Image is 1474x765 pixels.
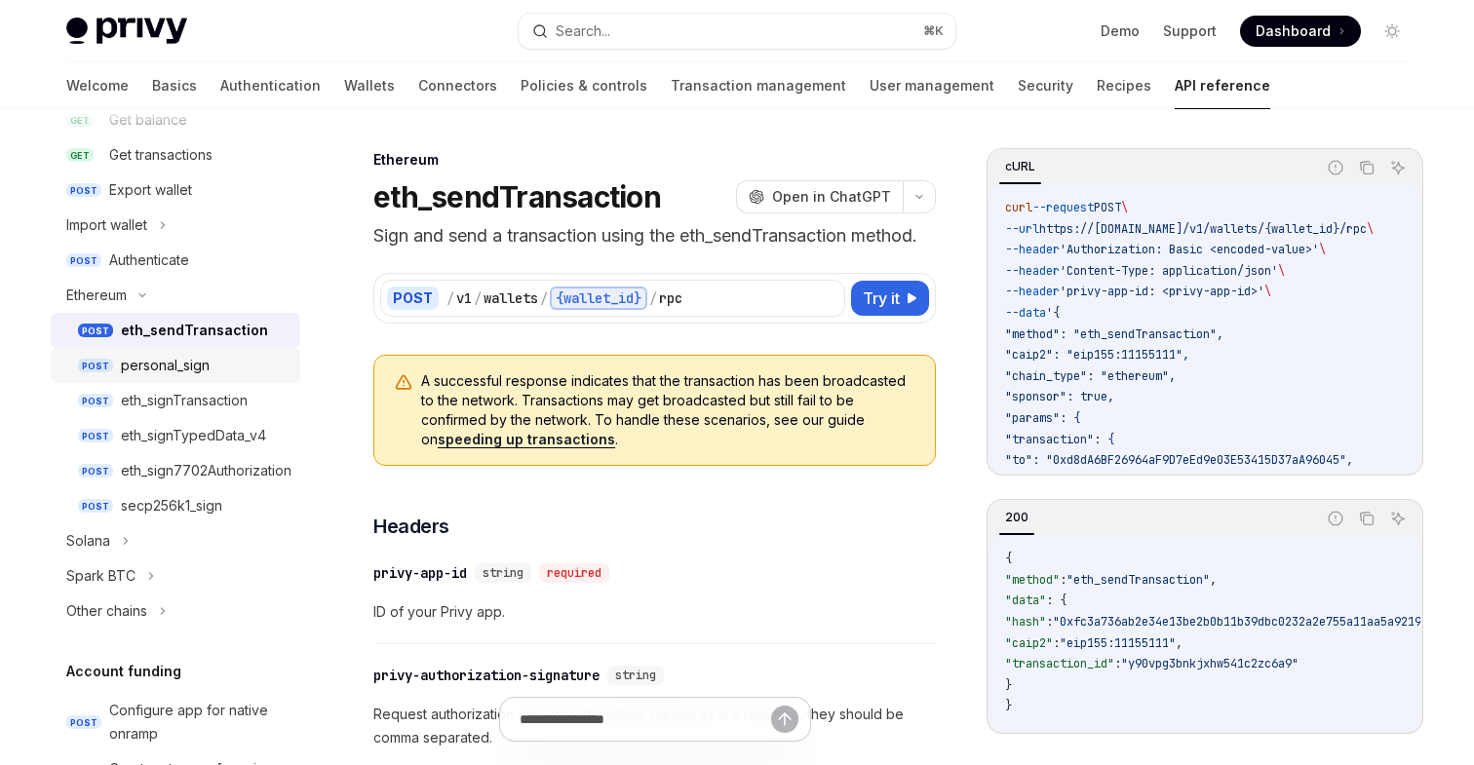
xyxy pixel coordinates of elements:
div: / [474,288,482,308]
span: POST [66,183,101,198]
span: } [1005,677,1012,693]
a: speeding up transactions [438,431,615,448]
span: } [1005,698,1012,713]
span: , [1210,572,1217,588]
button: Copy the contents from the code block [1354,155,1379,180]
div: Spark BTC [66,564,136,588]
a: POSTeth_signTransaction [51,383,300,418]
span: : [1053,635,1060,651]
a: User management [870,62,994,109]
span: "caip2" [1005,635,1053,651]
span: "data" [1005,593,1046,608]
a: Policies & controls [521,62,647,109]
div: personal_sign [121,354,210,377]
span: "y90vpg3bnkjxhw541c2zc6a9" [1121,656,1299,671]
button: Report incorrect code [1323,155,1348,180]
span: --header [1005,242,1060,257]
span: Open in ChatGPT [772,187,891,207]
div: Get transactions [109,143,213,167]
div: Other chains [66,599,147,623]
a: POSTConfigure app for native onramp [51,693,300,751]
span: \ [1278,263,1285,279]
div: cURL [999,155,1041,178]
span: A successful response indicates that the transaction has been broadcasted to the network. Transac... [421,371,915,449]
a: Recipes [1097,62,1151,109]
span: "to": "0xd8dA6BF26964aF9D7eEd9e03E53415D37aA96045", [1005,452,1353,468]
button: Open in ChatGPT [736,180,903,213]
span: --header [1005,284,1060,299]
button: Try it [851,281,929,316]
button: Copy the contents from the code block [1354,506,1379,531]
button: Ask AI [1385,155,1411,180]
span: "caip2": "eip155:11155111", [1005,347,1189,363]
span: Try it [863,287,900,310]
a: Connectors [418,62,497,109]
span: "method" [1005,572,1060,588]
span: Dashboard [1256,21,1331,41]
div: Search... [556,19,610,43]
div: Configure app for native onramp [109,699,289,746]
a: Basics [152,62,197,109]
span: ID of your Privy app. [373,600,936,624]
button: Toggle dark mode [1377,16,1408,47]
a: Welcome [66,62,129,109]
a: Dashboard [1240,16,1361,47]
span: : [1046,614,1053,630]
span: Headers [373,513,449,540]
span: "params": { [1005,410,1080,426]
div: POST [387,287,439,310]
div: / [649,288,657,308]
h1: eth_sendTransaction [373,179,661,214]
div: eth_sign7702Authorization [121,459,291,482]
span: string [615,668,656,683]
span: --data [1005,305,1046,321]
span: string [483,565,524,581]
div: eth_signTypedData_v4 [121,424,266,447]
span: ⌘ K [923,23,944,39]
div: {wallet_id} [550,287,647,310]
div: Export wallet [109,178,192,202]
span: "hash" [1005,614,1046,630]
span: 'privy-app-id: <privy-app-id>' [1060,284,1264,299]
span: --url [1005,221,1039,237]
a: Authentication [220,62,321,109]
img: light logo [66,18,187,45]
a: Demo [1101,21,1140,41]
div: Import wallet [66,213,147,237]
a: API reference [1175,62,1270,109]
div: required [539,563,609,583]
span: \ [1264,284,1271,299]
span: "transaction_id" [1005,656,1114,671]
h5: Account funding [66,660,181,683]
span: https://[DOMAIN_NAME]/v1/wallets/{wallet_id}/rpc [1039,221,1367,237]
div: secp256k1_sign [121,494,222,517]
span: \ [1121,200,1128,215]
span: POST [66,715,101,730]
span: POST [1094,200,1121,215]
div: 200 [999,506,1034,529]
a: Wallets [344,62,395,109]
a: POSTeth_signTypedData_v4 [51,418,300,453]
span: : [1060,572,1067,588]
button: Search...⌘K [519,14,955,49]
div: / [446,288,454,308]
div: Authenticate [109,249,189,272]
div: rpc [659,288,682,308]
a: POSTExport wallet [51,172,300,208]
span: : [1114,656,1121,671]
p: Sign and send a transaction using the eth_sendTransaction method. [373,222,936,249]
span: POST [78,324,113,338]
a: POSTsecp256k1_sign [51,488,300,523]
div: eth_sendTransaction [121,319,268,342]
div: v1 [456,288,472,308]
span: --header [1005,263,1060,279]
a: POSTeth_sendTransaction [51,313,300,348]
span: : { [1046,593,1067,608]
span: "eth_sendTransaction" [1067,572,1210,588]
span: --request [1032,200,1094,215]
div: Ethereum [66,284,127,307]
div: privy-app-id [373,563,467,583]
div: / [540,288,548,308]
span: { [1005,551,1012,566]
span: POST [66,253,101,268]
